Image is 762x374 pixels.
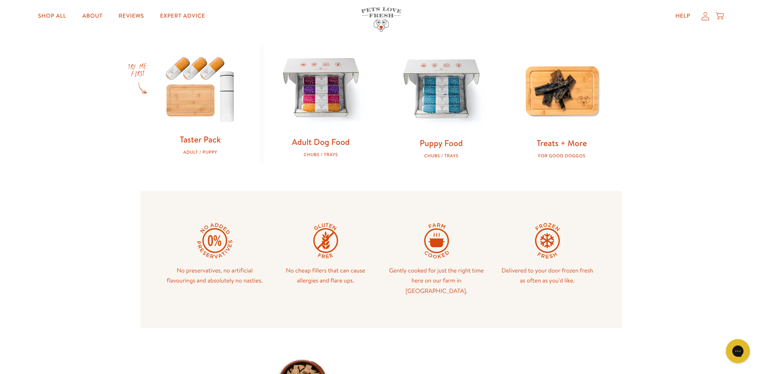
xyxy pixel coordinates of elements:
p: Delivered to your door frozen fresh as often as you'd like. [498,265,597,286]
p: No preservatives, no artificial flavourings and absolutely no nasties. [166,265,264,286]
div: For good doggos [515,153,609,159]
a: About [76,8,109,24]
p: No cheap fillers that can cause allergies and flare ups. [277,265,375,286]
a: Puppy Food [420,137,463,149]
div: Chubs / Trays [274,152,368,157]
div: Chubs / Trays [394,153,489,159]
a: Adult Dog Food [292,136,349,148]
a: Help [669,8,697,24]
p: Gently cooked for just the right time here on our farm in [GEOGRAPHIC_DATA]. [388,265,486,296]
a: Treats + More [537,137,587,149]
img: Pets Love Fresh [361,7,401,32]
div: Adult / Puppy [153,150,248,155]
a: Expert Advice [154,8,212,24]
a: Shop All [32,8,73,24]
a: Reviews [112,8,150,24]
a: Taster Pack [180,134,221,145]
iframe: Gorgias live chat messenger [722,336,754,366]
